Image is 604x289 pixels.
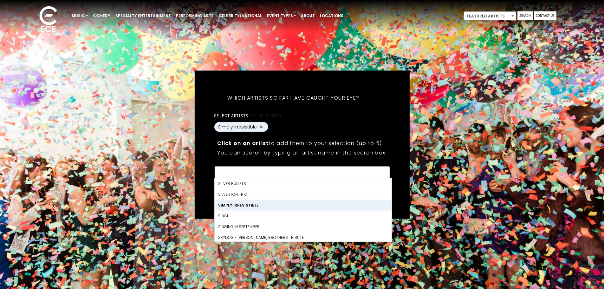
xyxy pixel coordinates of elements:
a: Search [517,11,533,20]
img: ece_new_logo_whitev2-1.png [32,4,64,35]
a: Music [69,10,90,21]
span: Featured Artists [464,11,516,20]
li: Singing In September [214,221,391,232]
a: Event Types [264,10,298,21]
li: Sing! [214,210,391,221]
li: Skydog - [PERSON_NAME] Brothers Tribute [214,232,391,243]
p: to add them to your selection (up to 5). [217,139,386,147]
a: Contact Us [534,11,556,20]
h5: Which artists so far have caught your eye? [214,86,373,109]
a: Comedy [90,10,113,21]
a: Performing Arts [173,10,216,21]
span: Simply Irresistible [218,123,257,130]
li: Silverton Trio [214,189,391,200]
a: Locations [317,10,346,21]
textarea: Search [218,170,386,176]
a: Celebrity/National [216,10,264,21]
a: About [298,10,317,21]
li: Simply Irresistible [214,200,391,210]
span: (1/5 selected) [248,113,281,118]
li: SILVER BULLETS [214,178,391,189]
label: Select artists [214,113,281,118]
strong: Click on an artist [217,139,269,147]
p: You can search by typing an artist name in the search box. [217,148,386,156]
span: Featured Artists [464,12,516,21]
button: Remove Simply Irresistible [259,124,264,130]
a: Specialty Entertainment [113,10,173,21]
